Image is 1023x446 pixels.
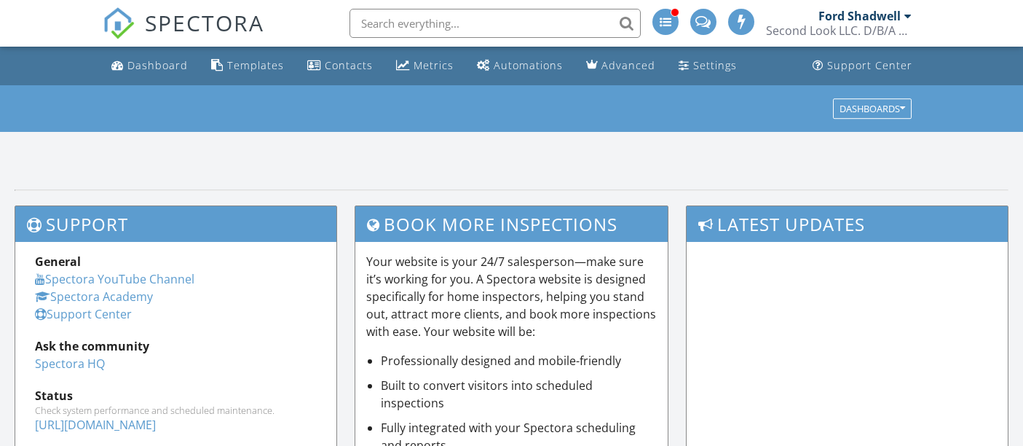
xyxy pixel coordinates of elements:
div: Support Center [827,58,912,72]
a: Support Center [807,52,918,79]
strong: General [35,254,81,270]
div: Automations [494,58,563,72]
a: Templates [205,52,290,79]
li: Built to convert visitors into scheduled inspections [381,377,657,412]
p: Your website is your 24/7 salesperson—make sure it’s working for you. A Spectora website is desig... [366,253,657,340]
span: SPECTORA [145,7,264,38]
div: Contacts [325,58,373,72]
h3: Support [15,206,336,242]
div: Dashboards [840,103,905,114]
div: Metrics [414,58,454,72]
div: Ford Shadwell [818,9,901,23]
a: Support Center [35,306,132,322]
div: Settings [693,58,737,72]
input: Search everything... [349,9,641,38]
h3: Book More Inspections [355,206,668,242]
div: Dashboard [127,58,188,72]
a: [URL][DOMAIN_NAME] [35,417,156,433]
a: Contacts [301,52,379,79]
a: Dashboard [106,52,194,79]
a: Settings [673,52,743,79]
div: Second Look LLC. D/B/A National Property Inspections [766,23,912,38]
button: Dashboards [833,98,912,119]
a: Advanced [580,52,661,79]
div: Status [35,387,317,404]
a: SPECTORA [103,20,264,50]
img: The Best Home Inspection Software - Spectora [103,7,135,39]
h3: Latest Updates [687,206,1008,242]
div: Ask the community [35,337,317,355]
a: Spectora Academy [35,289,153,305]
div: Templates [227,58,284,72]
div: Check system performance and scheduled maintenance. [35,404,317,416]
div: Advanced [601,58,655,72]
a: Spectora YouTube Channel [35,271,194,287]
a: Spectora HQ [35,356,105,372]
li: Professionally designed and mobile-friendly [381,352,657,369]
a: Automations (Advanced) [471,52,569,79]
a: Metrics [390,52,459,79]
